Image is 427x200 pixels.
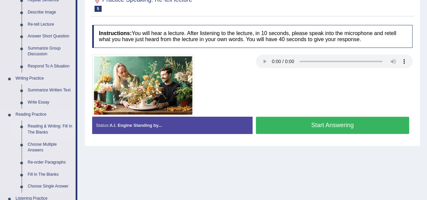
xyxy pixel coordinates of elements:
[25,156,76,169] a: Re-order Paragraphs
[25,60,76,73] a: Respond To A Situation
[109,123,162,128] strong: A.I. Engine Standing by...
[256,117,409,134] button: Start Answering
[25,42,76,60] a: Summarize Group Discussion
[92,25,412,48] h4: You will hear a lecture. After listening to the lecture, in 10 seconds, please speak into the mic...
[25,84,76,96] a: Summarize Written Text
[25,6,76,19] a: Describe Image
[25,120,76,138] a: Reading & Writing: Fill In The Blanks
[12,109,76,121] a: Reading Practice
[25,180,76,193] a: Choose Single Answer
[99,30,132,36] b: Instructions:
[95,6,102,12] span: 5
[12,73,76,85] a: Writing Practice
[25,30,76,42] a: Answer Short Question
[92,117,252,134] div: Status:
[25,169,76,181] a: Fill In The Blanks
[25,139,76,156] a: Choose Multiple Answers
[25,96,76,109] a: Write Essay
[25,19,76,31] a: Re-tell Lecture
